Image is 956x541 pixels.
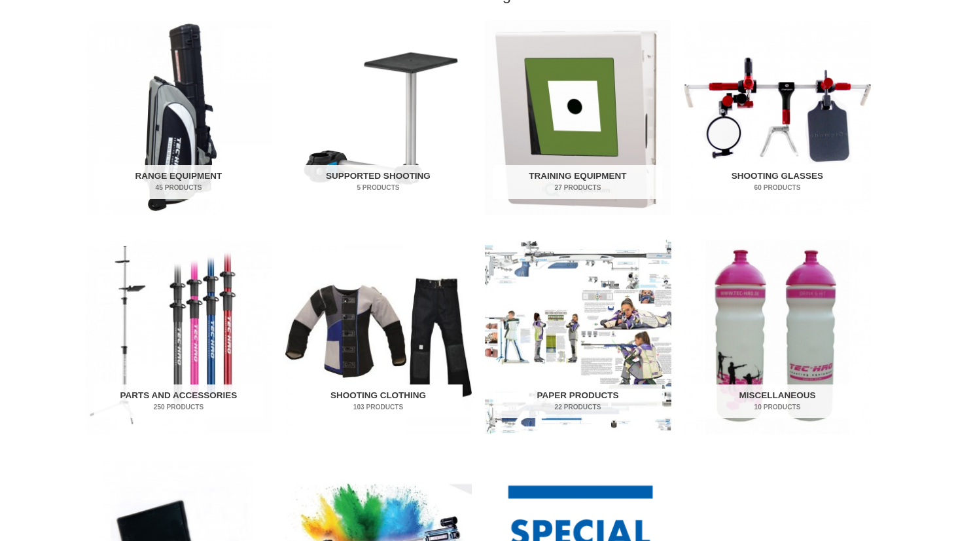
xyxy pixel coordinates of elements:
a: Visit product category Range Equipment [86,20,272,215]
mark: 45 Products [94,183,263,193]
a: Visit product category Paper Products [485,240,671,434]
img: Miscellaneous [684,240,871,434]
a: Visit product category Shooting Clothing [285,240,472,434]
mark: 10 Products [693,402,862,412]
mark: 27 Products [493,183,662,193]
h2: Paper Products [493,384,662,419]
img: Parts and Accessories [86,240,272,434]
h2: Miscellaneous [693,384,862,419]
img: Shooting Glasses [684,20,871,215]
mark: 60 Products [693,183,862,193]
img: Paper Products [485,240,671,434]
h2: Training Equipment [493,165,662,199]
h2: Range Equipment [94,165,263,199]
h2: Shooting Glasses [693,165,862,199]
h2: Supported Shooting [294,165,463,199]
img: Supported Shooting [285,20,472,215]
a: Visit product category Parts and Accessories [86,240,272,434]
mark: 250 Products [94,402,263,412]
h2: Shooting Clothing [294,384,463,419]
mark: 5 Products [294,183,463,193]
mark: 22 Products [493,402,662,412]
a: Visit product category Training Equipment [485,20,671,215]
img: Shooting Clothing [285,240,472,434]
img: Range Equipment [86,20,272,215]
img: Training Equipment [485,20,671,215]
mark: 103 Products [294,402,463,412]
a: Visit product category Shooting Glasses [684,20,871,215]
a: Visit product category Miscellaneous [684,240,871,434]
h2: Parts and Accessories [94,384,263,419]
a: Visit product category Supported Shooting [285,20,472,215]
